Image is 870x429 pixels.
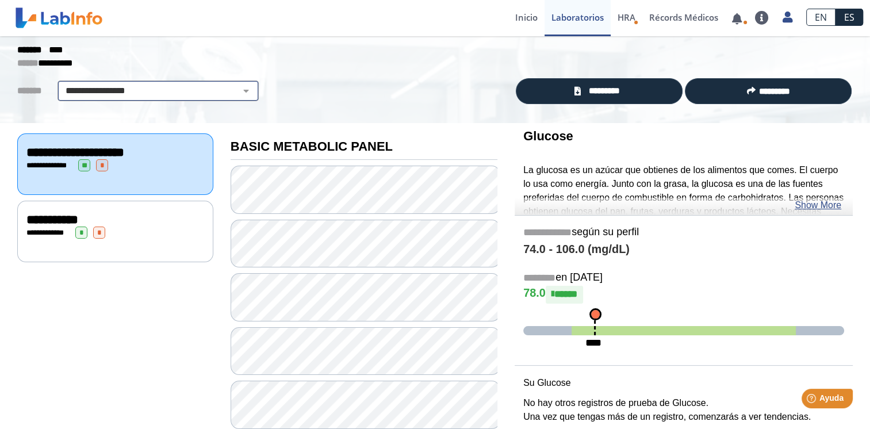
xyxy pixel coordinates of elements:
[231,139,393,154] b: BASIC METABOLIC PANEL
[523,243,844,256] h4: 74.0 - 106.0 (mg/dL)
[835,9,863,26] a: ES
[523,396,844,424] p: No hay otros registros de prueba de Glucose. Una vez que tengas más de un registro, comenzarás a ...
[523,286,844,303] h4: 78.0
[523,226,844,239] h5: según su perfil
[523,129,573,143] b: Glucose
[618,12,635,23] span: HRA
[523,163,844,259] p: La glucosa es un azúcar que obtienes de los alimentos que comes. El cuerpo lo usa como energía. J...
[795,198,841,212] a: Show More
[523,271,844,285] h5: en [DATE]
[768,384,857,416] iframe: Help widget launcher
[806,9,835,26] a: EN
[523,376,844,390] p: Su Glucose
